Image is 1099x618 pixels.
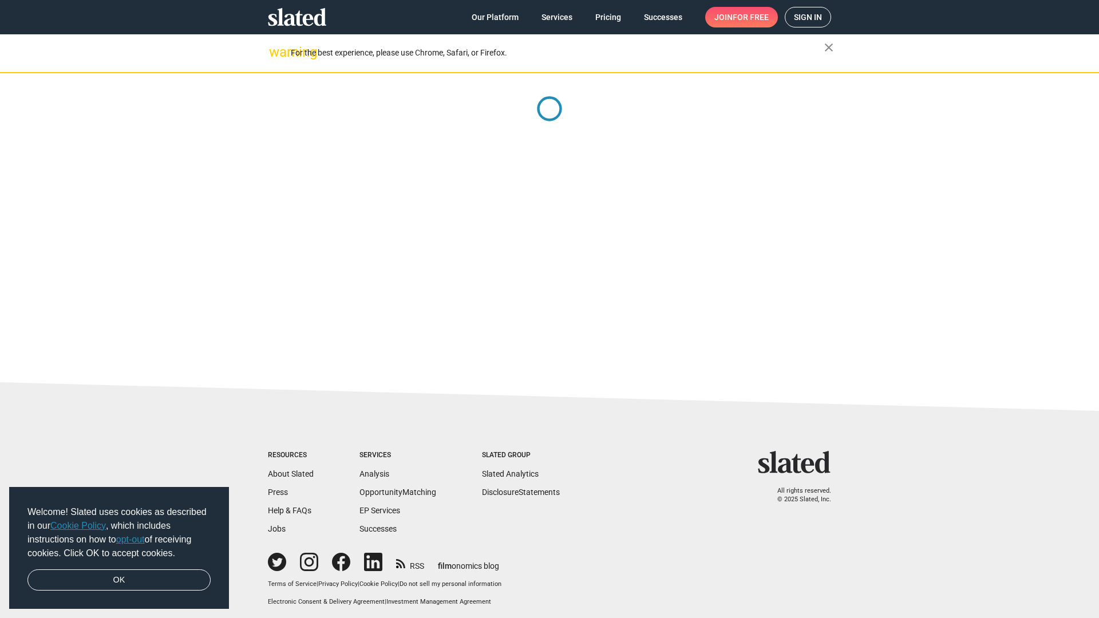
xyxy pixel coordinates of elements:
[318,580,358,588] a: Privacy Policy
[532,7,582,27] a: Services
[714,7,769,27] span: Join
[785,7,831,27] a: Sign in
[50,521,106,530] a: Cookie Policy
[705,7,778,27] a: Joinfor free
[359,580,398,588] a: Cookie Policy
[541,7,572,27] span: Services
[9,487,229,609] div: cookieconsent
[482,488,560,497] a: DisclosureStatements
[359,451,436,460] div: Services
[359,506,400,515] a: EP Services
[794,7,822,27] span: Sign in
[386,598,491,605] a: Investment Management Agreement
[268,506,311,515] a: Help & FAQs
[385,598,386,605] span: |
[116,534,145,544] a: opt-out
[268,524,286,533] a: Jobs
[438,552,499,572] a: filmonomics blog
[733,7,769,27] span: for free
[482,469,539,478] a: Slated Analytics
[268,580,317,588] a: Terms of Service
[400,580,501,589] button: Do not sell my personal information
[268,488,288,497] a: Press
[482,451,560,460] div: Slated Group
[438,561,452,571] span: film
[269,45,283,59] mat-icon: warning
[359,488,436,497] a: OpportunityMatching
[586,7,630,27] a: Pricing
[635,7,691,27] a: Successes
[822,41,836,54] mat-icon: close
[644,7,682,27] span: Successes
[396,554,424,572] a: RSS
[268,451,314,460] div: Resources
[27,569,211,591] a: dismiss cookie message
[27,505,211,560] span: Welcome! Slated uses cookies as described in our , which includes instructions on how to of recei...
[359,524,397,533] a: Successes
[398,580,400,588] span: |
[462,7,528,27] a: Our Platform
[359,469,389,478] a: Analysis
[268,469,314,478] a: About Slated
[358,580,359,588] span: |
[291,45,824,61] div: For the best experience, please use Chrome, Safari, or Firefox.
[595,7,621,27] span: Pricing
[268,598,385,605] a: Electronic Consent & Delivery Agreement
[317,580,318,588] span: |
[472,7,519,27] span: Our Platform
[765,487,831,504] p: All rights reserved. © 2025 Slated, Inc.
